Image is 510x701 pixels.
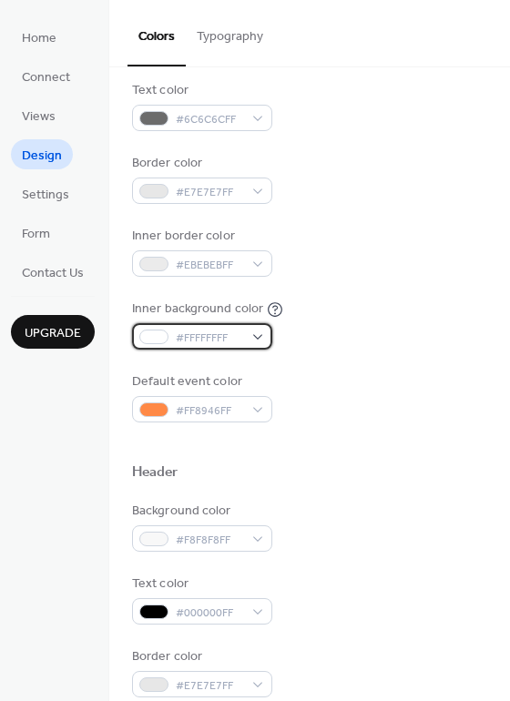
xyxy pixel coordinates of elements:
[22,29,56,48] span: Home
[176,329,243,348] span: #FFFFFFFF
[132,372,269,391] div: Default event color
[176,531,243,550] span: #F8F8F8FF
[176,183,243,202] span: #E7E7E7FF
[22,107,56,127] span: Views
[25,324,81,343] span: Upgrade
[11,218,61,248] a: Form
[11,100,66,130] a: Views
[132,300,263,319] div: Inner background color
[176,256,243,275] span: #EBEBEBFF
[132,154,269,173] div: Border color
[22,68,70,87] span: Connect
[132,502,269,521] div: Background color
[11,178,80,208] a: Settings
[176,604,243,623] span: #000000FF
[132,463,178,483] div: Header
[22,264,84,283] span: Contact Us
[132,227,269,246] div: Inner border color
[176,401,243,421] span: #FF8946FF
[11,139,73,169] a: Design
[132,647,269,666] div: Border color
[176,110,243,129] span: #6C6C6CFF
[22,225,50,244] span: Form
[11,257,95,287] a: Contact Us
[132,574,269,594] div: Text color
[11,315,95,349] button: Upgrade
[22,186,69,205] span: Settings
[132,81,269,100] div: Text color
[22,147,62,166] span: Design
[176,676,243,696] span: #E7E7E7FF
[11,61,81,91] a: Connect
[11,22,67,52] a: Home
